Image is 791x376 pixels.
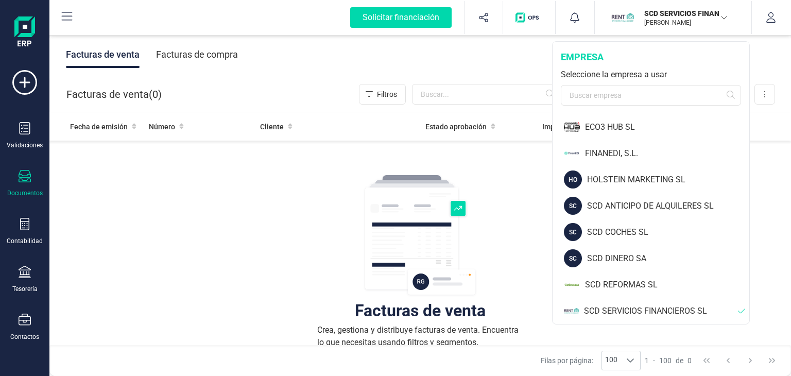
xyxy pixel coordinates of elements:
[7,237,43,245] div: Contabilidad
[587,200,749,212] div: SCD ANTICIPO DE ALQUILERES SL
[718,351,738,370] button: Previous Page
[602,351,621,370] span: 100
[659,355,672,366] span: 100
[564,197,582,215] div: SC
[10,333,39,341] div: Contactos
[697,351,716,370] button: First Page
[14,16,35,49] img: Logo Finanedi
[585,279,749,291] div: SCD REFORMAS SL
[350,7,452,28] div: Solicitar financiación
[587,174,749,186] div: HOLSTEIN MARKETING SL
[338,1,464,34] button: Solicitar financiación
[644,8,727,19] p: SCD SERVICIOS FINANCIEROS SL
[359,84,406,105] button: Filtros
[425,122,487,132] span: Estado aprobación
[741,351,760,370] button: Next Page
[564,170,582,189] div: HO
[7,141,43,149] div: Validaciones
[66,84,162,105] div: Facturas de venta ( )
[564,276,580,294] img: SC
[542,122,568,132] span: Importe
[12,285,38,293] div: Tesorería
[564,144,580,162] img: FI
[564,249,582,267] div: SC
[561,85,741,106] input: Buscar empresa
[515,12,543,23] img: Logo de OPS
[584,305,738,317] div: SCD SERVICIOS FINANCIEROS SL
[149,122,175,132] span: Número
[156,41,238,68] div: Facturas de compra
[611,6,634,29] img: SC
[541,351,641,370] div: Filas por página:
[561,69,741,81] div: Seleccione la empresa a usar
[687,355,692,366] span: 0
[587,252,749,265] div: SCD DINERO SA
[317,324,523,349] div: Crea, gestiona y distribuye facturas de venta. Encuentra lo que necesitas usando filtros y segmen...
[509,1,549,34] button: Logo de OPS
[564,118,580,136] img: EC
[587,226,749,238] div: SCD COCHES SL
[564,302,579,320] img: SC
[564,223,582,241] div: SC
[645,355,692,366] div: -
[762,351,782,370] button: Last Page
[355,305,486,316] div: Facturas de venta
[561,50,741,64] div: empresa
[7,189,43,197] div: Documentos
[585,147,749,160] div: FINANEDI, S.L.
[260,122,284,132] span: Cliente
[364,174,477,297] img: img-empty-table.svg
[70,122,128,132] span: Fecha de emisión
[585,121,749,133] div: ECO3 HUB SL
[607,1,739,34] button: SCSCD SERVICIOS FINANCIEROS SL[PERSON_NAME]
[66,41,140,68] div: Facturas de venta
[152,87,158,101] span: 0
[676,355,683,366] span: de
[644,19,727,27] p: [PERSON_NAME]
[377,89,397,99] span: Filtros
[645,355,649,366] span: 1
[412,84,560,105] input: Buscar...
